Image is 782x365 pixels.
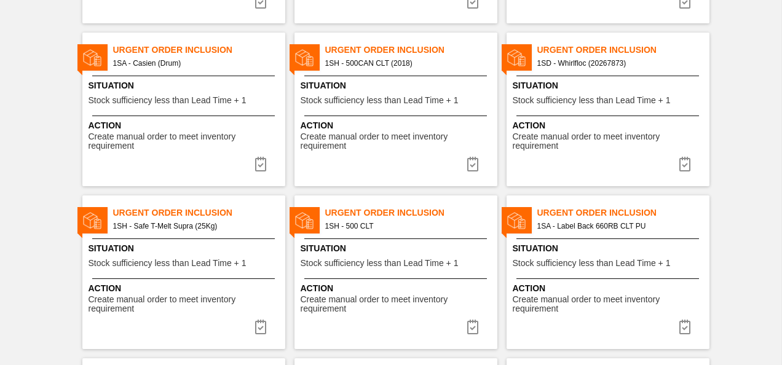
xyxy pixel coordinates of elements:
img: icon-task complete [253,157,268,171]
span: 1SH - Safe T-Melt Supra (25Kg) [113,219,275,233]
span: Urgent Order Inclusion [537,206,709,219]
button: icon-task complete [246,315,275,339]
img: status [295,49,314,67]
div: Complete task: 2204589 [458,315,488,339]
span: Stock sufficiency less than Lead Time + 1 [89,259,247,268]
span: 1SH - 500 CLT [325,219,488,233]
span: Stock sufficiency less than Lead Time + 1 [513,96,671,105]
span: Create manual order to meet inventory requirement [89,295,282,314]
img: icon-task complete [677,157,692,171]
span: 1SH - 500CAN CLT (2018) [325,57,488,70]
img: status [83,49,101,67]
button: icon-task complete [458,315,488,339]
img: status [507,211,526,230]
img: icon-task complete [465,157,480,171]
span: Create manual order to meet inventory requirement [513,132,706,151]
span: Stock sufficiency less than Lead Time + 1 [89,96,247,105]
span: 1SA - Label Back 660RB CLT PU [537,219,700,233]
img: icon-task complete [253,320,268,334]
span: Action [301,282,494,295]
div: Complete task: 2204587 [670,152,700,176]
span: Situation [301,79,494,92]
span: Stock sufficiency less than Lead Time + 1 [301,259,459,268]
span: Create manual order to meet inventory requirement [301,132,494,151]
button: icon-task complete [670,315,700,339]
div: Complete task: 2204584 [246,152,275,176]
span: Stock sufficiency less than Lead Time + 1 [513,259,671,268]
span: 1SD - Whirlfloc (20267873) [537,57,700,70]
span: Create manual order to meet inventory requirement [301,295,494,314]
span: Urgent Order Inclusion [113,44,285,57]
span: Stock sufficiency less than Lead Time + 1 [301,96,459,105]
img: icon-task complete [677,320,692,334]
div: Complete task: 2204588 [246,315,275,339]
span: Action [513,119,706,132]
button: icon-task complete [246,152,275,176]
span: Urgent Order Inclusion [113,206,285,219]
img: status [83,211,101,230]
span: Create manual order to meet inventory requirement [513,295,706,314]
button: icon-task complete [458,152,488,176]
span: Situation [301,242,494,255]
span: Action [89,119,282,132]
img: status [507,49,526,67]
span: Situation [513,79,706,92]
span: Situation [89,79,282,92]
div: Complete task: 2204585 [458,152,488,176]
span: Action [301,119,494,132]
span: 1SA - Casien (Drum) [113,57,275,70]
button: icon-task complete [670,152,700,176]
span: Urgent Order Inclusion [325,44,497,57]
div: Complete task: 2204591 [670,315,700,339]
span: Create manual order to meet inventory requirement [89,132,282,151]
span: Situation [89,242,282,255]
img: icon-task complete [465,320,480,334]
img: status [295,211,314,230]
span: Action [513,282,706,295]
span: Urgent Order Inclusion [537,44,709,57]
span: Situation [513,242,706,255]
span: Urgent Order Inclusion [325,206,497,219]
span: Action [89,282,282,295]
